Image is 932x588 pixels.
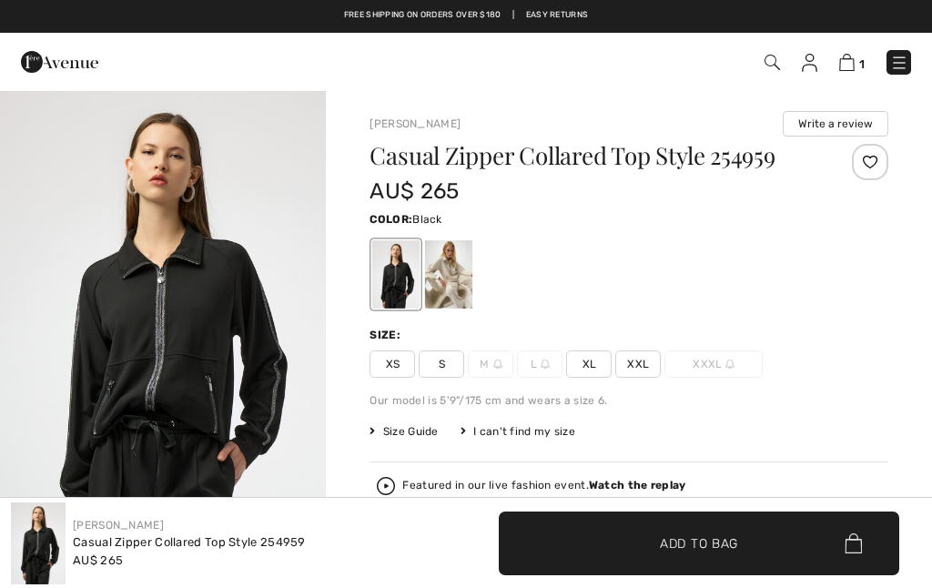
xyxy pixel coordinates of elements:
span: XXL [615,350,661,378]
iframe: Opens a widget where you can find more information [813,533,914,579]
span: XL [566,350,612,378]
img: Shopping Bag [839,54,855,71]
img: My Info [802,54,817,72]
a: 1ère Avenue [21,52,98,69]
span: S [419,350,464,378]
div: Birch [425,240,472,309]
a: Free shipping on orders over $180 [344,9,501,22]
img: ring-m.svg [725,360,734,369]
div: Black [372,240,420,309]
div: Casual Zipper Collared Top Style 254959 [73,533,306,552]
span: XXXL [664,350,763,378]
div: I can't find my size [461,423,575,440]
a: 1 [839,51,865,73]
span: AU$ 265 [370,178,459,204]
img: Casual Zipper Collared Top Style 254959 [11,502,66,584]
button: Add to Bag [499,512,899,575]
img: Search [765,55,780,70]
img: Menu [890,54,908,72]
strong: Watch the replay [589,479,686,492]
span: | [512,9,514,22]
a: Easy Returns [526,9,589,22]
img: 1ère Avenue [21,44,98,80]
span: Size Guide [370,423,438,440]
button: Write a review [783,111,888,137]
h1: Casual Zipper Collared Top Style 254959 [370,144,802,167]
span: Add to Bag [660,533,738,553]
span: L [517,350,562,378]
span: M [468,350,513,378]
img: Watch the replay [377,477,395,495]
span: Black [412,213,442,226]
img: ring-m.svg [541,360,550,369]
span: 1 [859,57,865,71]
img: ring-m.svg [493,360,502,369]
div: Featured in our live fashion event. [402,480,685,492]
a: [PERSON_NAME] [370,117,461,130]
div: Size: [370,327,404,343]
span: Color: [370,213,412,226]
span: XS [370,350,415,378]
span: AU$ 265 [73,553,123,567]
div: Our model is 5'9"/175 cm and wears a size 6. [370,392,888,409]
a: [PERSON_NAME] [73,519,164,532]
